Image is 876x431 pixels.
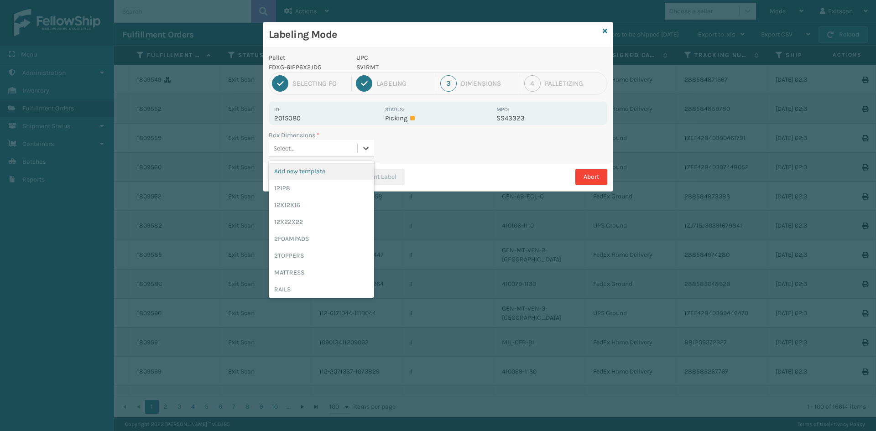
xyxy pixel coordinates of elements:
[496,114,602,122] p: SS43323
[269,281,374,298] div: RAILS
[269,130,319,140] label: Box Dimensions
[376,79,431,88] div: Labeling
[269,53,345,62] p: Pallet
[269,230,374,247] div: 2FOAMPADS
[269,247,374,264] div: 2TOPPERS
[269,264,374,281] div: MATTRESS
[356,62,491,72] p: SV1RMT
[349,169,405,185] button: Print Label
[385,106,404,113] label: Status:
[269,213,374,230] div: 12X22X22
[385,114,490,122] p: Picking
[269,163,374,180] div: Add new template
[272,75,288,92] div: 1
[545,79,604,88] div: Palletizing
[274,106,281,113] label: Id:
[273,144,295,153] div: Select...
[356,53,491,62] p: UPC
[269,28,599,42] h3: Labeling Mode
[274,114,380,122] p: 2015080
[269,62,345,72] p: FDXG-6IPP6X2JDG
[292,79,347,88] div: Selecting FO
[440,75,457,92] div: 3
[575,169,607,185] button: Abort
[461,79,516,88] div: Dimensions
[524,75,541,92] div: 4
[269,197,374,213] div: 12X12X16
[356,75,372,92] div: 2
[496,106,509,113] label: MPO:
[269,180,374,197] div: 12128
